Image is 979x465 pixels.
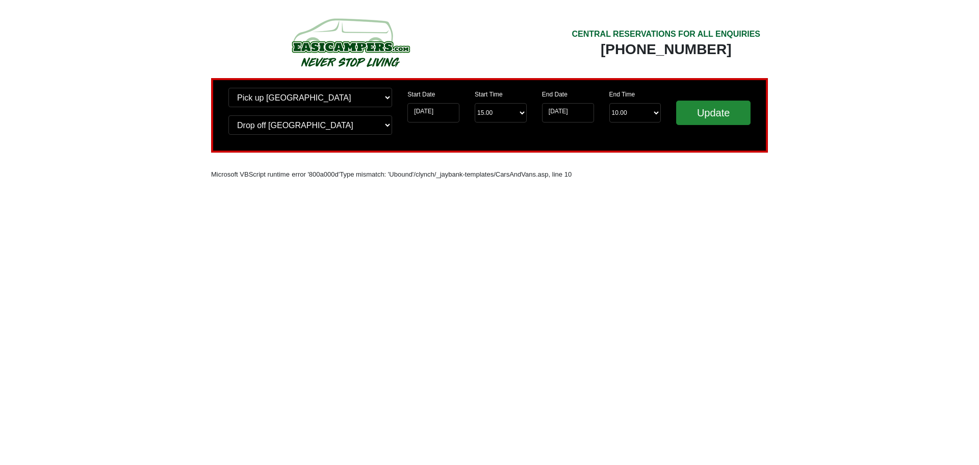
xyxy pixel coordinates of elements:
[676,101,751,125] input: Update
[542,103,594,123] input: Return Date
[475,90,503,99] label: Start Time
[211,170,290,178] font: Microsoft VBScript runtime
[549,170,572,178] font: , line 10
[407,103,459,123] input: Start Date
[340,170,414,178] font: Type mismatch: 'Ubound'
[609,90,635,99] label: End Time
[407,90,435,99] label: Start Date
[572,28,760,40] div: CENTRAL RESERVATIONS FOR ALL ENQUIRIES
[292,170,340,178] font: error '800a000d'
[414,170,548,178] font: /clynch/_jaybank-templates/CarsAndVans.asp
[542,90,568,99] label: End Date
[253,14,447,70] img: campers-checkout-logo.png
[572,40,760,59] div: [PHONE_NUMBER]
